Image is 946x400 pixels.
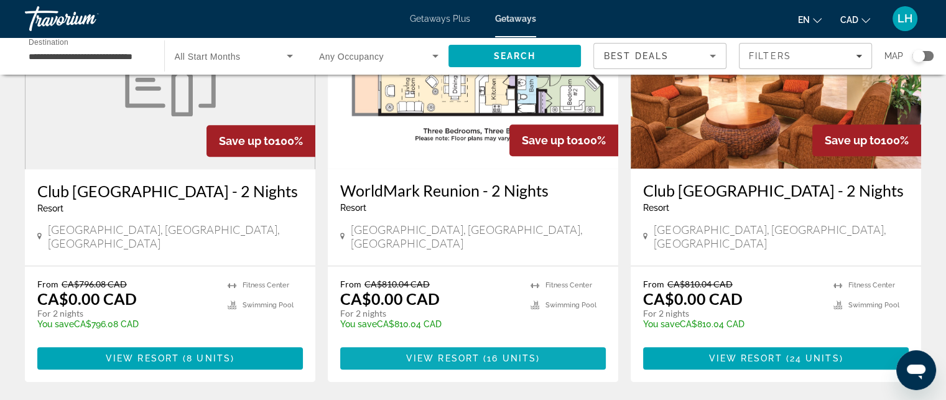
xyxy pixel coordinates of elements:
button: User Menu [889,6,921,32]
span: 24 units [790,353,840,363]
span: Save up to [522,134,578,147]
span: Search [493,51,536,61]
p: CA$0.00 CAD [643,289,743,308]
span: You save [340,319,377,329]
div: 100% [509,124,618,156]
span: From [37,279,58,289]
span: ( ) [179,353,234,363]
a: Club [GEOGRAPHIC_DATA] - 2 Nights [643,181,909,200]
span: Filters [749,51,791,61]
p: CA$796.08 CAD [37,319,215,329]
span: 8 units [187,353,231,363]
p: CA$0.00 CAD [340,289,440,308]
p: For 2 nights [643,308,821,319]
span: CA$810.04 CAD [667,279,733,289]
p: For 2 nights [37,308,215,319]
span: Resort [643,203,669,213]
a: Travorium [25,2,149,35]
span: Resort [340,203,366,213]
span: Best Deals [604,51,669,61]
span: Swimming Pool [848,301,899,309]
button: Filters [739,43,872,69]
input: Select destination [29,49,148,64]
span: LH [897,12,912,25]
button: Change currency [840,11,870,29]
span: ( ) [782,353,843,363]
span: Fitness Center [243,281,289,289]
span: [GEOGRAPHIC_DATA], [GEOGRAPHIC_DATA], [GEOGRAPHIC_DATA] [351,223,606,250]
span: 16 units [487,353,536,363]
div: 100% [206,125,315,157]
span: en [798,15,810,25]
button: View Resort(16 units) [340,347,606,370]
span: ( ) [480,353,540,363]
button: View Resort(24 units) [643,347,909,370]
button: Search [448,45,582,67]
span: CA$810.04 CAD [364,279,430,289]
span: Save up to [825,134,881,147]
p: CA$0.00 CAD [37,289,137,308]
iframe: Button to launch messaging window [896,350,936,390]
span: You save [643,319,680,329]
a: Getaways [495,14,536,24]
span: All Start Months [175,52,241,62]
p: For 2 nights [340,308,518,319]
p: CA$810.04 CAD [643,319,821,329]
span: You save [37,319,74,329]
a: WorldMark Reunion - 2 Nights [340,181,606,200]
span: [GEOGRAPHIC_DATA], [GEOGRAPHIC_DATA], [GEOGRAPHIC_DATA] [48,223,303,250]
span: Map [884,47,903,65]
span: View Resort [708,353,782,363]
p: CA$810.04 CAD [340,319,518,329]
span: From [643,279,664,289]
span: Resort [37,203,63,213]
span: CA$796.08 CAD [62,279,127,289]
span: CAD [840,15,858,25]
span: Fitness Center [848,281,895,289]
span: Swimming Pool [243,301,294,309]
span: From [340,279,361,289]
span: Save up to [219,134,275,147]
span: [GEOGRAPHIC_DATA], [GEOGRAPHIC_DATA], [GEOGRAPHIC_DATA] [654,223,909,250]
button: View Resort(8 units) [37,347,303,370]
a: Club [GEOGRAPHIC_DATA] - 2 Nights [37,182,303,200]
span: View Resort [406,353,480,363]
div: 100% [812,124,921,156]
span: Any Occupancy [319,52,384,62]
span: View Resort [106,353,179,363]
a: Getaways Plus [410,14,470,24]
span: Fitness Center [545,281,592,289]
span: Swimming Pool [545,301,596,309]
mat-select: Sort by [604,49,716,63]
button: Change language [798,11,822,29]
span: Destination [29,38,68,46]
